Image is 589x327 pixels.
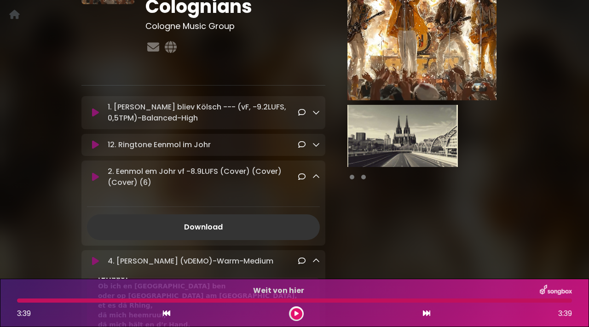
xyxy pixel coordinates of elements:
img: bj9cZIVSFGdJ3k2YEuQL [347,105,458,167]
a: Download [87,214,320,240]
h3: Cologne Music Group [145,21,326,31]
p: 4. [PERSON_NAME] (vDEMO)-Warm-Medium [108,256,298,267]
p: Weit von hier [17,285,540,296]
span: 3:39 [17,308,31,319]
p: 2. Eenmol em Johr vf -8.9LUFS (Cover) (Cover) (Cover) (6) [108,166,298,188]
img: songbox-logo-white.png [540,285,572,297]
p: 12. Ringtone Eenmol im Johr [108,139,298,150]
p: 1. [PERSON_NAME] bliev Kölsch --- (vF, -9.2LUFS, 0,5TPM)-Balanced-High [108,102,298,124]
span: 3:39 [558,308,572,319]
